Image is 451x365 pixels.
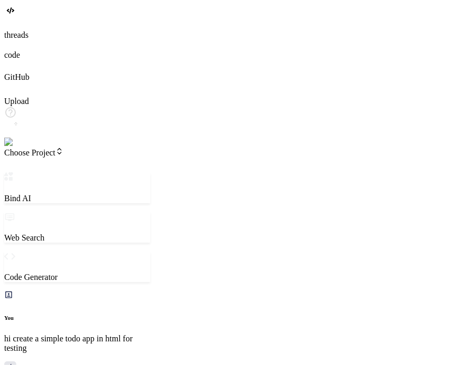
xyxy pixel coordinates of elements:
[4,334,150,353] p: hi create a simple todo app in html for testing
[4,315,150,321] h6: You
[4,30,28,39] label: threads
[4,148,64,157] span: Choose Project
[4,50,20,59] label: code
[4,273,150,282] p: Code Generator
[4,97,29,106] label: Upload
[4,194,150,203] p: Bind AI
[4,233,150,243] p: Web Search
[4,138,38,147] img: settings
[4,72,29,81] label: GitHub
